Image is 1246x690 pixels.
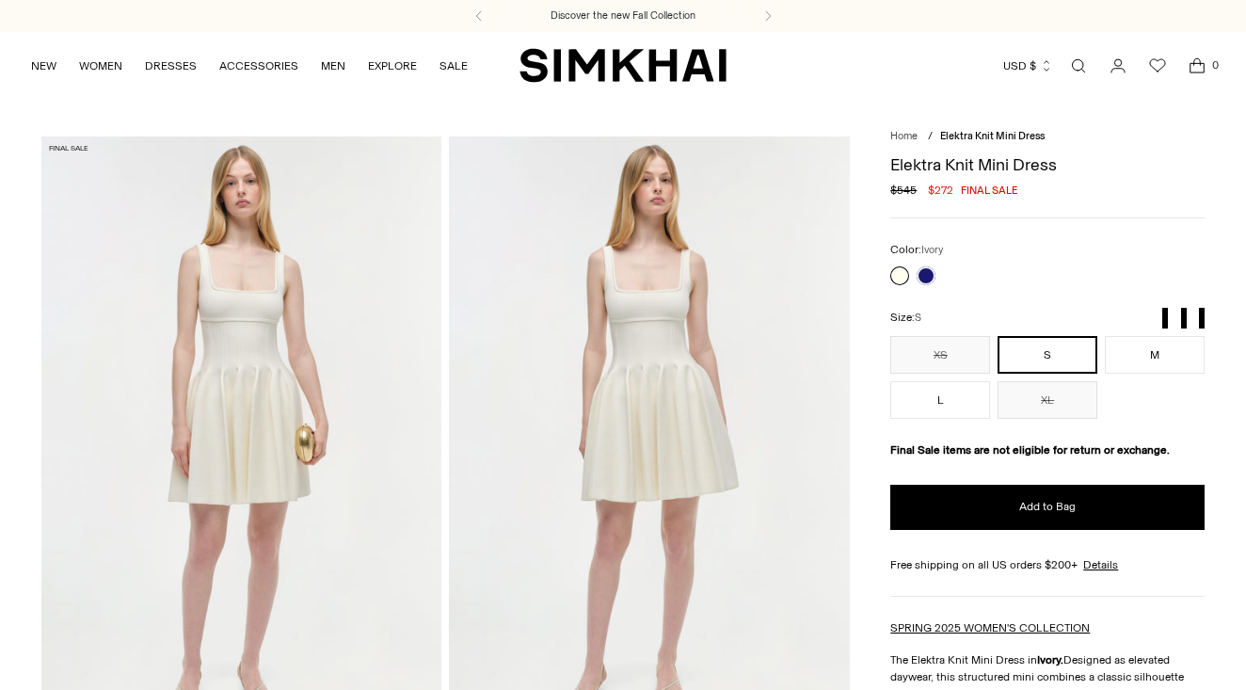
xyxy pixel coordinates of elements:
a: ACCESSORIES [219,45,298,87]
button: XS [890,336,990,374]
button: XL [998,381,1097,419]
span: Elektra Knit Mini Dress [940,130,1045,142]
a: SIMKHAI [519,47,727,84]
a: Open cart modal [1178,47,1216,85]
div: Free shipping on all US orders $200+ [890,556,1205,573]
button: S [998,336,1097,374]
span: $272 [928,182,953,199]
a: SALE [439,45,468,87]
button: M [1105,336,1205,374]
span: 0 [1206,56,1223,73]
a: DRESSES [145,45,197,87]
a: Wishlist [1139,47,1176,85]
a: Discover the new Fall Collection [551,8,695,24]
a: Home [890,130,918,142]
a: SPRING 2025 WOMEN'S COLLECTION [890,621,1090,634]
span: Add to Bag [1019,499,1076,515]
button: L [890,381,990,419]
a: Open search modal [1060,47,1097,85]
s: $545 [890,182,917,199]
label: Size: [890,309,921,327]
strong: Ivory. [1037,653,1063,666]
a: WOMEN [79,45,122,87]
button: USD $ [1003,45,1053,87]
a: Details [1083,556,1118,573]
nav: breadcrumbs [890,129,1205,145]
span: S [915,312,921,324]
button: Add to Bag [890,485,1205,530]
h1: Elektra Knit Mini Dress [890,156,1205,173]
strong: Final Sale items are not eligible for return or exchange. [890,443,1170,457]
span: Ivory [921,244,943,256]
a: EXPLORE [368,45,417,87]
label: Color: [890,241,943,259]
a: MEN [321,45,345,87]
a: Go to the account page [1099,47,1137,85]
a: NEW [31,45,56,87]
div: / [928,129,933,145]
